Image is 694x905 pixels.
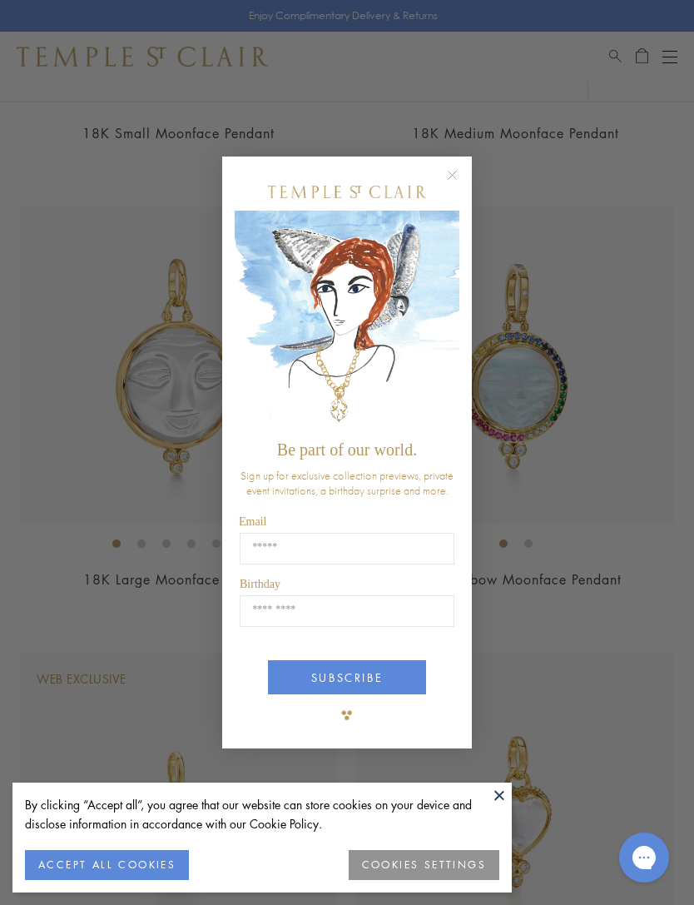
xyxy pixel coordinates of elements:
[450,173,471,194] button: Close dialog
[330,699,364,732] img: TSC
[25,850,189,880] button: ACCEPT ALL COOKIES
[239,515,266,528] span: Email
[277,440,417,459] span: Be part of our world.
[240,578,280,590] span: Birthday
[240,468,454,498] span: Sign up for exclusive collection previews, private event invitations, a birthday surprise and more.
[268,660,426,694] button: SUBSCRIBE
[611,827,677,888] iframe: Gorgias live chat messenger
[25,795,499,833] div: By clicking “Accept all”, you agree that our website can store cookies on your device and disclos...
[268,186,426,198] img: Temple St. Clair
[235,211,459,433] img: c4a9eb12-d91a-4d4a-8ee0-386386f4f338.jpeg
[240,533,454,564] input: Email
[349,850,499,880] button: COOKIES SETTINGS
